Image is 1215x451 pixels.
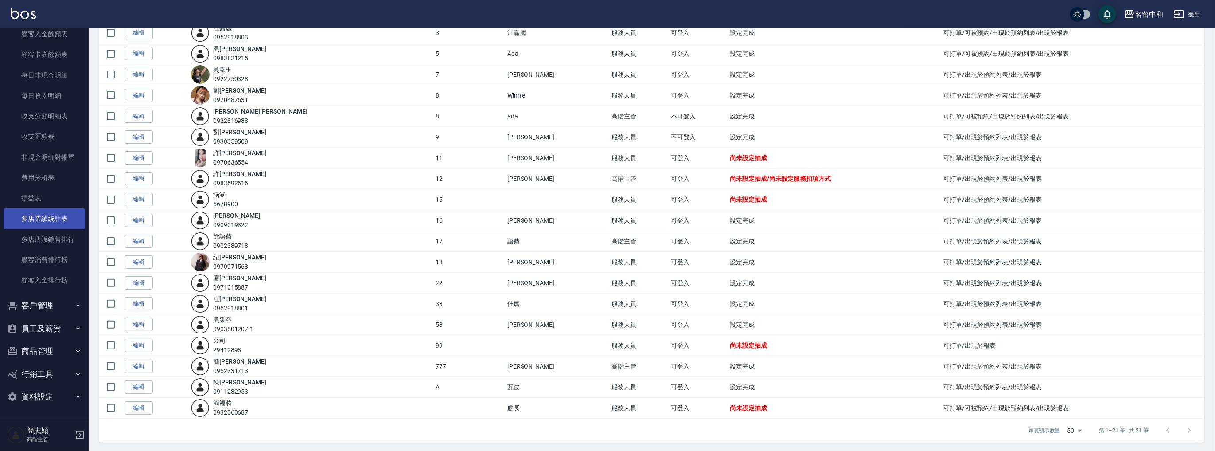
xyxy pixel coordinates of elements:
[669,273,728,294] td: 可登入
[433,210,505,231] td: 16
[213,220,260,230] div: 0909019322
[213,116,308,125] div: 0922816988
[728,231,941,252] td: 設定完成
[942,169,1204,189] td: 可打單/出現於預約列表/出現於報表
[610,398,669,419] td: 服務人員
[27,435,72,443] p: 高階主管
[191,169,210,188] img: user-login-man-human-body-mobile-person-512.png
[191,86,210,105] img: avatar.jpeg
[505,127,610,148] td: [PERSON_NAME]
[942,148,1204,169] td: 可打單/出現於預約列表/出現於報表
[125,26,153,40] a: 編輯
[505,106,610,127] td: ada
[191,315,210,334] img: user-login-man-human-body-mobile-person-512.png
[728,294,941,314] td: 設定完成
[505,273,610,294] td: [PERSON_NAME]
[728,377,941,398] td: 設定完成
[728,85,941,106] td: 設定完成
[942,43,1204,64] td: 可打單/可被預約/出現於預約列表/出現於報表
[213,95,266,105] div: 0970487531
[213,212,260,219] a: [PERSON_NAME]
[213,75,249,84] div: 0922750328
[125,110,153,123] a: 編輯
[669,106,728,127] td: 不可登入
[433,43,505,64] td: 5
[433,23,505,43] td: 3
[213,400,232,407] a: 簡福將
[213,316,232,323] a: 吳采容
[942,314,1204,335] td: 可打單/出現於預約列表/出現於報表
[213,275,266,282] a: 廖[PERSON_NAME]
[610,252,669,273] td: 服務人員
[669,127,728,148] td: 不可登入
[669,398,728,419] td: 可登入
[191,357,210,376] img: user-login-man-human-body-mobile-person-512.png
[213,262,266,271] div: 0970971568
[213,283,266,292] div: 0971015887
[942,64,1204,85] td: 可打單/出現於預約列表/出現於報表
[728,43,941,64] td: 設定完成
[4,65,85,86] a: 每日非現金明細
[433,64,505,85] td: 7
[213,108,308,115] a: [PERSON_NAME][PERSON_NAME]
[505,210,610,231] td: [PERSON_NAME]
[4,44,85,65] a: 顧客卡券餘額表
[669,148,728,169] td: 可登入
[213,241,249,251] div: 0902389718
[4,126,85,147] a: 收支匯款表
[730,175,831,182] span: 尚未設定抽成/尚未設定服務扣項方式
[125,318,153,332] a: 編輯
[213,325,253,334] div: 0903801207-1
[213,45,266,52] a: 吳[PERSON_NAME]
[213,408,249,417] div: 0932060687
[505,148,610,169] td: [PERSON_NAME]
[11,8,36,19] img: Logo
[1098,5,1116,23] button: save
[191,378,210,396] img: user-login-man-human-body-mobile-person-512.png
[669,294,728,314] td: 可登入
[7,426,25,444] img: Person
[213,158,266,167] div: 0970636554
[669,64,728,85] td: 可登入
[505,377,610,398] td: 瓦皮
[728,273,941,294] td: 設定完成
[4,294,85,317] button: 客戶管理
[505,314,610,335] td: [PERSON_NAME]
[213,170,266,177] a: 許[PERSON_NAME]
[191,211,210,230] img: user-login-man-human-body-mobile-person-512.png
[433,356,505,377] td: 777
[730,196,767,203] span: 尚未設定抽成
[213,233,232,240] a: 徐語蕎
[191,336,210,355] img: user-login-man-human-body-mobile-person-512.png
[213,87,266,94] a: 劉[PERSON_NAME]
[433,335,505,356] td: 99
[505,356,610,377] td: [PERSON_NAME]
[610,377,669,398] td: 服務人員
[728,252,941,273] td: 設定完成
[730,404,767,412] span: 尚未設定抽成
[125,130,153,144] a: 編輯
[4,229,85,250] a: 多店店販銷售排行
[433,231,505,252] td: 17
[505,43,610,64] td: Ada
[942,23,1204,43] td: 可打單/可被預約/出現於預約列表/出現於報表
[433,377,505,398] td: A
[505,169,610,189] td: [PERSON_NAME]
[669,169,728,189] td: 可登入
[669,210,728,231] td: 可登入
[669,23,728,43] td: 可登入
[213,137,266,146] div: 0930359509
[610,210,669,231] td: 服務人員
[669,189,728,210] td: 可登入
[125,297,153,311] a: 編輯
[1135,9,1163,20] div: 名留中和
[125,276,153,290] a: 編輯
[191,399,210,417] img: user-login-man-human-body-mobile-person-512.png
[610,127,669,148] td: 服務人員
[669,43,728,64] td: 可登入
[505,23,610,43] td: 江嘉麗
[4,168,85,188] a: 費用分析表
[125,339,153,353] a: 編輯
[4,86,85,106] a: 每日收支明細
[505,231,610,252] td: 語蕎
